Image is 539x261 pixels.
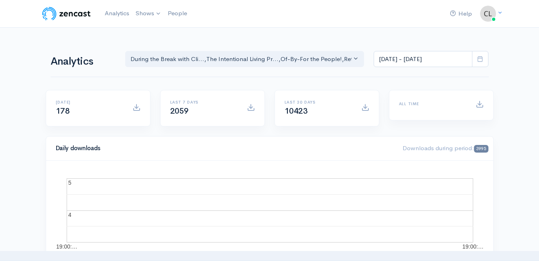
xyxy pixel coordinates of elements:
a: Shows [132,5,165,22]
text: 4 [68,212,71,218]
h4: Daily downloads [56,145,393,152]
a: People [165,5,190,22]
div: During the Break with Cli... , The Intentional Living Pr... , Of-By-For the People! , Rethink - R... [130,55,352,64]
h6: [DATE] [56,100,123,104]
img: ZenCast Logo [41,6,92,22]
h1: Analytics [51,56,116,67]
svg: A chart. [56,170,484,251]
a: Analytics [102,5,132,22]
span: 3995 [474,145,488,153]
input: analytics date range selector [374,51,472,67]
text: 19:00:… [56,243,77,250]
h6: Last 30 days [285,100,352,104]
h6: All time [399,102,466,106]
h6: Last 7 days [170,100,237,104]
span: 2059 [170,106,189,116]
button: During the Break with Cli..., The Intentional Living Pr..., Of-By-For the People!, Rethink - Rese... [125,51,364,67]
span: 10423 [285,106,308,116]
span: 178 [56,106,70,116]
text: 19:00:… [462,243,484,250]
text: 5 [68,179,71,186]
span: Downloads during period: [403,144,488,152]
img: ... [480,6,496,22]
a: Help [447,5,475,22]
